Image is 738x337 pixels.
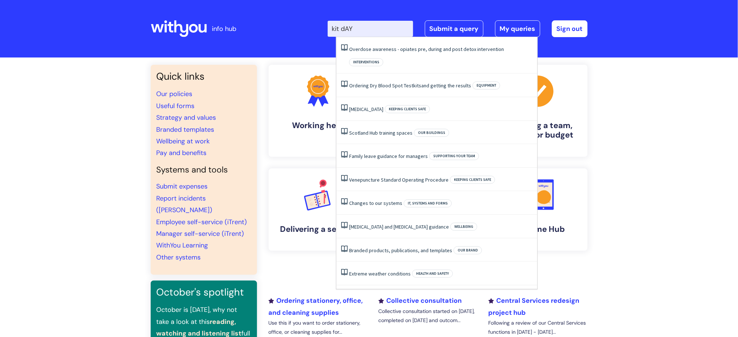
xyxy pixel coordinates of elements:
[349,130,413,136] a: Scotland Hub training spaces
[157,194,213,214] a: Report incidents ([PERSON_NAME])
[157,71,251,82] h3: Quick links
[269,168,368,251] a: Delivering a service
[157,229,244,238] a: Manager self-service (iTrent)
[495,20,540,37] a: My queries
[157,90,193,98] a: Our policies
[412,270,453,278] span: Health and safety
[157,165,251,175] h4: Systems and tools
[275,121,362,130] h4: Working here
[157,241,208,250] a: WithYou Learning
[425,20,484,37] a: Submit a query
[349,247,452,254] a: Branded products, publications, and templates
[349,58,383,66] span: Interventions
[494,121,582,140] h4: Managing a team, building or budget
[275,225,362,234] h4: Delivering a service
[488,318,587,337] p: Following a review of our Central Services functions in [DATE] - [DATE]...
[349,177,449,183] a: Venepuncture Standard Operating Procedure
[413,82,421,89] span: kits
[349,223,449,230] a: [MEDICAL_DATA] and [MEDICAL_DATA] guidance
[157,218,247,226] a: Employee self-service (iTrent)
[157,102,195,110] a: Useful forms
[269,274,588,288] h2: Recently added or updated
[489,168,588,251] a: Welcome Hub
[212,23,237,35] p: info hub
[157,148,207,157] a: Pay and benefits
[429,152,479,160] span: Supporting your team
[328,20,588,37] div: | -
[157,137,210,146] a: Wellbeing at work
[157,286,251,298] h3: October's spotlight
[378,296,462,305] a: Collective consultation
[378,307,477,325] p: Collective consultation started on [DATE], completed on [DATE] and outcom...
[349,200,402,206] a: Changes to our systems
[328,21,413,37] input: Search
[349,270,411,277] a: Extreme weather conditions
[385,105,430,113] span: Keeping clients safe
[414,129,449,137] span: Our buildings
[552,20,588,37] a: Sign out
[349,106,383,112] a: [MEDICAL_DATA]
[450,176,495,184] span: Keeping clients safe
[349,46,504,52] a: Overdose awareness - opiates pre, during and post detox intervention
[494,225,582,234] h4: Welcome Hub
[269,65,368,157] a: Working here
[157,113,216,122] a: Strategy and values
[349,153,428,159] a: Family leave guidance for managers
[454,246,482,254] span: Our brand
[157,125,214,134] a: Branded templates
[157,182,208,191] a: Submit expenses
[269,318,368,337] p: Use this if you want to order stationery, office, or cleaning supplies for...
[269,296,363,317] a: Ordering stationery, office, and cleaning supplies
[157,253,201,262] a: Other systems
[488,296,579,317] a: Central Services redesign project hub
[349,82,471,89] a: Ordering Dry Blood Spot Testkitsand getting the results
[473,82,500,90] span: Equipment
[450,223,477,231] span: Wellbeing
[404,199,452,207] span: IT, systems and forms
[489,65,588,157] a: Managing a team, building or budget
